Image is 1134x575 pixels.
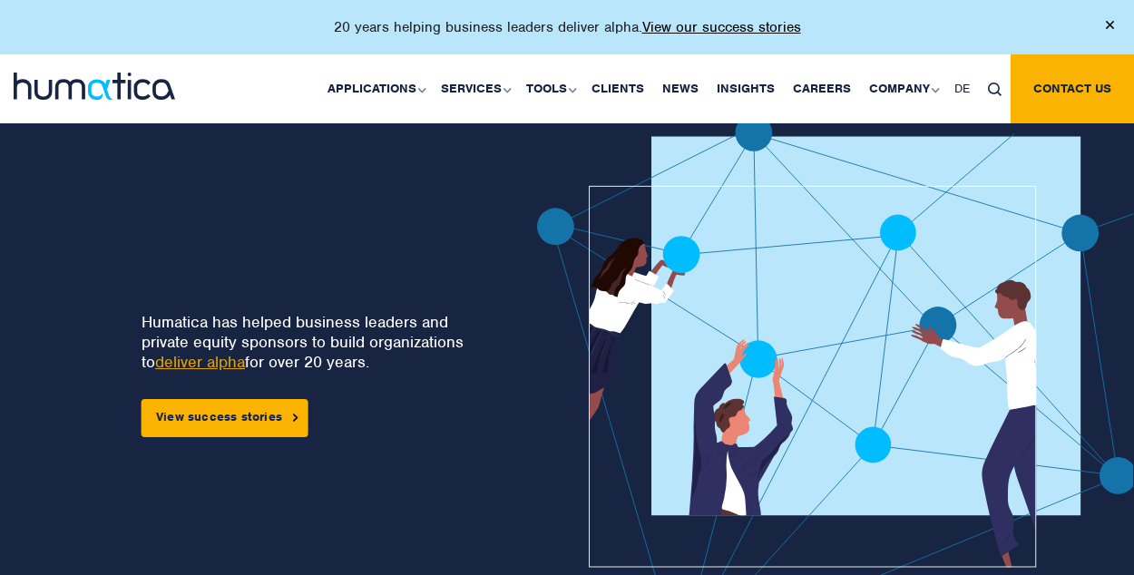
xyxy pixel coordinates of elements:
[708,54,784,123] a: Insights
[432,54,517,123] a: Services
[954,81,970,96] span: DE
[155,352,245,372] a: deliver alpha
[517,54,582,123] a: Tools
[653,54,708,123] a: News
[318,54,432,123] a: Applications
[945,54,979,123] a: DE
[582,54,653,123] a: Clients
[988,83,1002,96] img: search_icon
[293,414,298,422] img: arrowicon
[142,312,472,372] p: Humatica has helped business leaders and private equity sponsors to build organizations to for ov...
[642,18,801,36] a: View our success stories
[14,73,175,100] img: logo
[784,54,860,123] a: Careers
[142,399,308,437] a: View success stories
[1011,54,1134,123] a: Contact us
[334,18,801,36] p: 20 years helping business leaders deliver alpha.
[860,54,945,123] a: Company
